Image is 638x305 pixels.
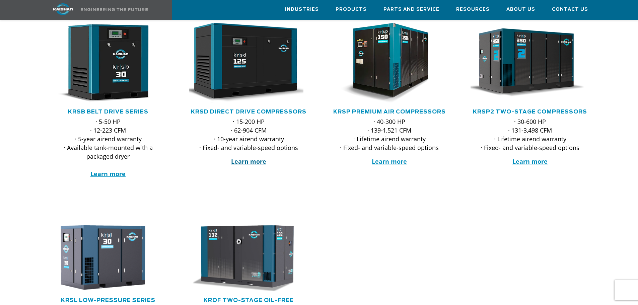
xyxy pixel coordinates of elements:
[189,23,308,103] div: krsd125
[189,223,308,292] div: krof132
[285,6,319,13] span: Industries
[333,109,446,115] a: KRSP Premium Air Compressors
[506,6,535,13] span: About Us
[61,298,155,303] a: KRSL Low-Pressure Series
[506,0,535,18] a: About Us
[336,6,367,13] span: Products
[49,223,168,292] div: krsl30
[471,117,590,152] p: · 30-600 HP · 131-3,498 CFM · Lifetime airend warranty · Fixed- and variable-speed options
[330,23,449,103] div: krsp150
[38,3,88,15] img: kaishan logo
[44,223,163,292] img: krsl30
[184,223,303,292] img: krof132
[325,23,444,103] img: krsp150
[285,0,319,18] a: Industries
[456,0,490,18] a: Resources
[552,6,588,13] span: Contact Us
[90,170,126,178] a: Learn more
[552,0,588,18] a: Contact Us
[466,23,585,103] img: krsp350
[512,157,548,165] a: Learn more
[191,109,306,115] a: KRSD Direct Drive Compressors
[372,157,407,165] a: Learn more
[231,157,266,165] a: Learn more
[49,117,168,178] p: · 5-50 HP · 12-223 CFM · 5-year airend warranty · Available tank-mounted with a packaged dryer
[336,0,367,18] a: Products
[330,117,449,152] p: · 40-300 HP · 139-1,521 CFM · Lifetime airend warranty · Fixed- and variable-speed options
[456,6,490,13] span: Resources
[44,23,163,103] img: krsb30
[473,109,587,115] a: KRSP2 Two-Stage Compressors
[68,109,148,115] a: KRSB Belt Drive Series
[204,298,294,303] a: KROF TWO-STAGE OIL-FREE
[81,8,148,11] img: Engineering the future
[471,23,590,103] div: krsp350
[383,6,439,13] span: Parts and Service
[189,117,308,152] p: · 15-200 HP · 62-904 CFM · 10-year airend warranty · Fixed- and variable-speed options
[383,0,439,18] a: Parts and Service
[184,23,303,103] img: krsd125
[49,23,168,103] div: krsb30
